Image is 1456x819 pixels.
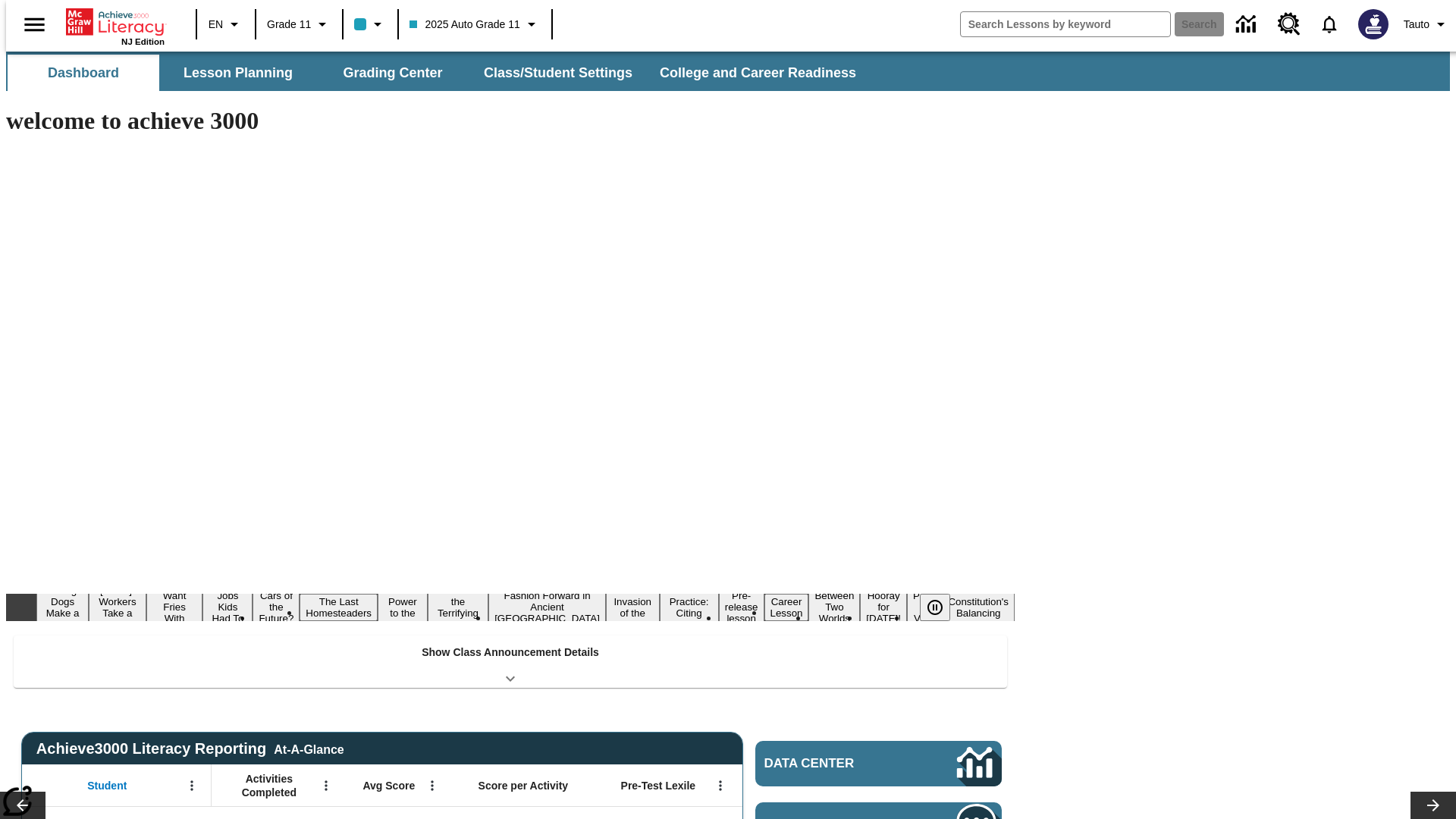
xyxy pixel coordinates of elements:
div: Home [66,5,165,46]
button: Slide 12 Pre-release lesson [719,588,764,626]
button: Slide 3 Do You Want Fries With That? [146,576,203,638]
span: Student [87,779,127,792]
span: Grade 11 [267,17,311,33]
span: 2025 Auto Grade 11 [409,17,519,33]
h1: welcome to achieve 3000 [6,107,1015,135]
button: Open Menu [421,774,444,797]
div: At-A-Glance [274,740,344,757]
button: College and Career Readiness [648,55,868,91]
button: Grading Center [317,55,469,91]
div: SubNavbar [6,52,1450,91]
span: NJ Edition [121,37,165,46]
button: Class: 2025 Auto Grade 11, Select your class [403,11,546,38]
input: search field [961,12,1170,36]
a: Data Center [1227,4,1269,45]
button: Slide 7 Solar Power to the People [378,582,428,632]
a: Notifications [1310,5,1349,44]
button: Open Menu [180,774,203,797]
button: Slide 15 Hooray for Constitution Day! [860,588,907,626]
span: Activities Completed [219,772,319,799]
span: Pre-Test Lexile [621,779,696,792]
button: Open Menu [709,774,732,797]
button: Slide 6 The Last Homesteaders [300,594,378,621]
button: Slide 10 The Invasion of the Free CD [606,582,660,632]
button: Slide 2 Labor Day: Workers Take a Stand [89,582,146,632]
button: Lesson carousel, Next [1410,792,1456,819]
p: Show Class Announcement Details [422,645,599,661]
button: Slide 16 Point of View [907,588,942,626]
button: Grade: Grade 11, Select a grade [261,11,337,38]
span: Data Center [764,756,906,771]
div: Pause [920,594,965,621]
button: Open Menu [315,774,337,797]
div: SubNavbar [6,55,870,91]
button: Select a new avatar [1349,5,1398,44]
button: Class/Student Settings [472,55,645,91]
button: Slide 1 Diving Dogs Make a Splash [36,582,89,632]
button: Slide 4 Dirty Jobs Kids Had To Do [202,576,253,638]
button: Open side menu [12,2,57,47]
button: Slide 11 Mixed Practice: Citing Evidence [660,582,719,632]
span: Avg Score [362,779,415,792]
button: Language: EN, Select a language [202,11,250,38]
button: Slide 8 Attack of the Terrifying Tomatoes [428,582,488,632]
span: Tauto [1404,17,1429,33]
button: Dashboard [8,55,159,91]
button: Slide 5 Cars of the Future? [253,588,300,626]
span: Achieve3000 Literacy Reporting [36,740,344,758]
button: Class color is light blue. Change class color [348,11,393,38]
span: Score per Activity [479,779,569,792]
button: Lesson Planning [162,55,314,91]
span: EN [209,17,223,33]
button: Slide 9 Fashion Forward in Ancient Rome [488,588,606,626]
button: Profile/Settings [1398,11,1456,38]
a: Resource Center, Will open in new tab [1269,4,1310,45]
button: Slide 14 Between Two Worlds [808,588,860,626]
a: Home [66,7,165,37]
div: Show Class Announcement Details [14,635,1007,688]
img: Avatar [1358,9,1389,39]
button: Pause [920,594,950,621]
button: Slide 17 The Constitution's Balancing Act [942,582,1015,632]
a: Data Center [755,741,1002,786]
button: Slide 13 Career Lesson [764,594,809,621]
